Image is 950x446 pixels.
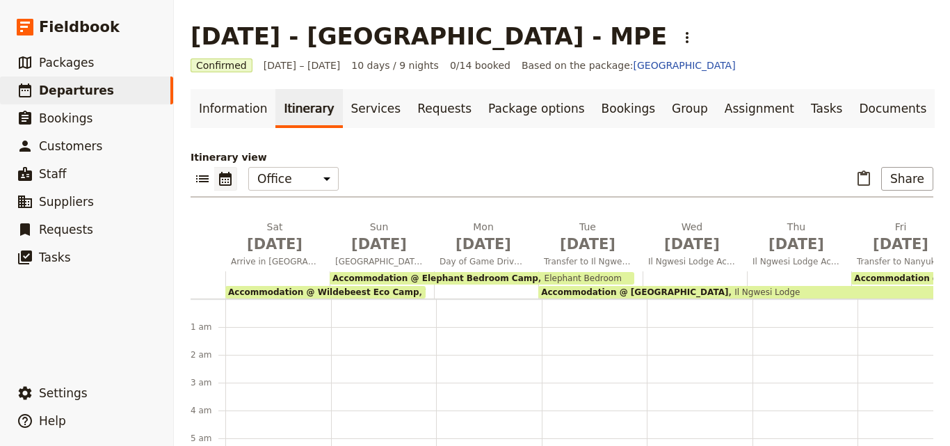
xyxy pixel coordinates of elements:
[275,89,342,128] a: Itinerary
[409,89,480,128] a: Requests
[228,287,419,297] span: Accommodation @ Wildebeest Eco Camp
[747,220,851,271] button: Thu [DATE]Il Ngwesi Lodge Activities & Celebration Night
[225,256,324,267] span: Arrive in [GEOGRAPHIC_DATA]
[191,405,225,416] div: 4 am
[231,220,319,255] h2: Sat
[538,220,643,271] button: Tue [DATE]Transfer to Il Ngwesi [GEOGRAPHIC_DATA]. Enjoy Games Drives and a Sundowner
[343,89,410,128] a: Services
[643,256,741,267] span: Il Ngwesi Lodge Activities, Rhino Walk & Game Drives
[648,234,736,255] span: [DATE]
[728,287,800,297] span: Il Ngwesi Lodge
[440,220,527,255] h2: Mon
[541,287,728,297] span: Accommodation @ [GEOGRAPHIC_DATA]
[434,256,533,267] span: Day of Game Drives in [GEOGRAPHIC_DATA]
[633,60,735,71] a: [GEOGRAPHIC_DATA]
[191,22,667,50] h1: [DATE] - [GEOGRAPHIC_DATA] - MPE
[522,58,736,72] span: Based on the package:
[39,83,114,97] span: Departures
[803,89,851,128] a: Tasks
[648,220,736,255] h2: Wed
[330,220,434,271] button: Sun [DATE][GEOGRAPHIC_DATA]
[450,58,510,72] span: 0/14 booked
[857,220,944,255] h2: Fri
[39,17,120,38] span: Fieldbook
[716,89,803,128] a: Assignment
[264,58,341,72] span: [DATE] – [DATE]
[225,220,330,271] button: Sat [DATE]Arrive in [GEOGRAPHIC_DATA]
[752,220,840,255] h2: Thu
[39,223,93,237] span: Requests
[39,250,71,264] span: Tasks
[851,256,950,267] span: Transfer to Nanyuki: Ol Pejeta Conservancy for Game Drives, Visit Sweetwaters Chimpanzee Sanctuary
[480,89,593,128] a: Package options
[39,139,102,153] span: Customers
[593,89,663,128] a: Bookings
[191,150,933,164] p: Itinerary view
[225,286,426,298] div: Accommodation @ Wildebeest Eco CampWildebeest Eco Camp
[39,56,94,70] span: Packages
[857,234,944,255] span: [DATE]
[330,272,634,285] div: Accommodation @ Elephant Bedroom CampElephant Bedroom
[440,234,527,255] span: [DATE]
[191,377,225,388] div: 3 am
[881,167,933,191] button: Share
[231,234,319,255] span: [DATE]
[335,220,423,255] h2: Sun
[747,256,846,267] span: Il Ngwesi Lodge Activities & Celebration Night
[332,273,538,283] span: Accommodation @ Elephant Bedroom Camp
[544,220,631,255] h2: Tue
[434,220,538,271] button: Mon [DATE]Day of Game Drives in [GEOGRAPHIC_DATA]
[852,167,876,191] button: Paste itinerary item
[39,386,88,400] span: Settings
[675,26,699,49] button: Actions
[191,167,214,191] button: List view
[643,220,747,271] button: Wed [DATE]Il Ngwesi Lodge Activities, Rhino Walk & Game Drives
[538,273,622,283] span: Elephant Bedroom
[351,58,439,72] span: 10 days / 9 nights
[191,433,225,444] div: 5 am
[752,234,840,255] span: [DATE]
[39,414,66,428] span: Help
[191,349,225,360] div: 2 am
[538,286,947,298] div: Accommodation @ [GEOGRAPHIC_DATA]Il Ngwesi Lodge
[191,321,225,333] div: 1 am
[544,234,631,255] span: [DATE]
[851,89,935,128] a: Documents
[538,256,637,267] span: Transfer to Il Ngwesi [GEOGRAPHIC_DATA]. Enjoy Games Drives and a Sundowner
[330,256,428,267] span: [GEOGRAPHIC_DATA]
[214,167,237,191] button: Calendar view
[335,234,423,255] span: [DATE]
[39,195,94,209] span: Suppliers
[191,89,275,128] a: Information
[39,111,92,125] span: Bookings
[39,167,67,181] span: Staff
[191,58,252,72] span: Confirmed
[663,89,716,128] a: Group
